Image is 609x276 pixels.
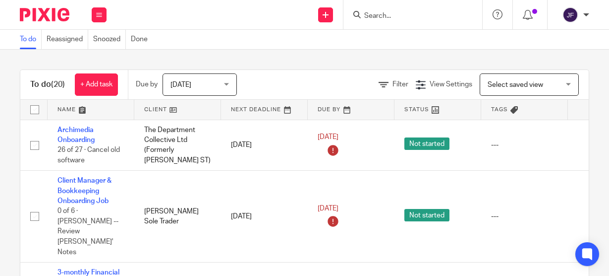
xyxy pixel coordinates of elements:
[57,207,118,255] span: 0 of 6 · [PERSON_NAME] -- Review [PERSON_NAME]' Notes
[392,81,408,88] span: Filter
[491,140,558,150] div: ---
[363,12,452,21] input: Search
[404,138,449,150] span: Not started
[20,8,69,21] img: Pixie
[57,177,111,205] a: Client Manager & Bookkeeping Onboarding Job
[318,134,338,140] span: [DATE]
[20,30,42,49] a: To do
[136,79,158,89] p: Due by
[562,7,578,23] img: svg%3E
[170,81,191,88] span: [DATE]
[221,171,308,263] td: [DATE]
[30,79,65,90] h1: To do
[318,205,338,212] span: [DATE]
[134,171,221,263] td: [PERSON_NAME] Sole Trader
[491,211,558,221] div: ---
[51,80,65,88] span: (20)
[57,127,95,143] a: Archimedia Onboarding
[75,73,118,96] a: + Add task
[404,209,449,221] span: Not started
[93,30,126,49] a: Snoozed
[131,30,153,49] a: Done
[47,30,88,49] a: Reassigned
[430,81,472,88] span: View Settings
[488,81,543,88] span: Select saved view
[491,107,508,112] span: Tags
[221,120,308,171] td: [DATE]
[57,146,120,164] span: 26 of 27 · Cancel old software
[134,120,221,171] td: The Department Collective Ltd (Formerly [PERSON_NAME] ST)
